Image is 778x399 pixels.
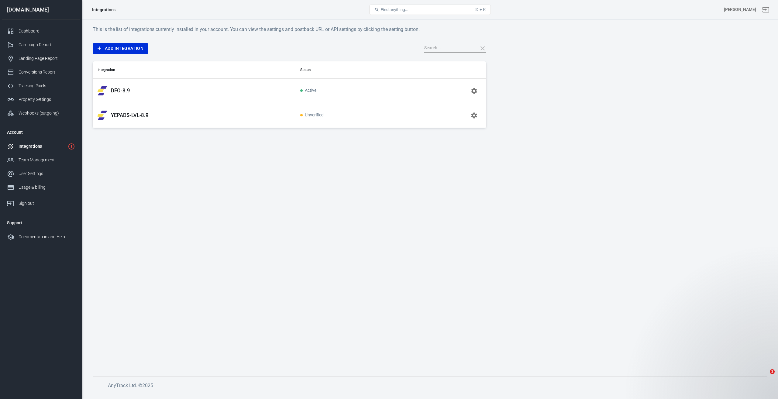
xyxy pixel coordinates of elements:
iframe: Intercom live chat [757,369,772,384]
a: Campaign Report [2,38,80,52]
div: Landing Page Report [19,55,75,62]
span: Unverified [300,113,324,118]
span: Active [300,88,316,93]
div: Documentation and Help [19,234,75,240]
a: Property Settings [2,93,80,106]
li: Support [2,215,80,230]
div: Integrations [19,143,65,150]
div: Tracking Pixels [19,83,75,89]
a: Sign out [2,194,80,210]
a: Usage & billing [2,181,80,194]
a: Landing Page Report [2,52,80,65]
div: Integrations [92,7,115,13]
p: YEPADS-LVL-8.9 [111,112,149,119]
a: User Settings [2,167,80,181]
div: Usage & billing [19,184,75,191]
a: Sign out [759,2,773,17]
input: Search... [424,44,473,52]
img: YEPADS-LVL-8.9 [98,111,107,120]
span: 1 [770,369,775,374]
div: Property Settings [19,96,75,103]
a: Add Integration [93,43,148,54]
div: [DOMAIN_NAME] [2,7,80,12]
h6: This is the list of integrations currently installed in your account. You can view the settings a... [93,26,486,33]
div: Webhooks (outgoing) [19,110,75,116]
span: Find anything... [380,7,408,12]
p: DFO-8.9 [111,88,130,94]
a: Conversions Report [2,65,80,79]
a: Webhooks (outgoing) [2,106,80,120]
button: Find anything...⌘ + K [369,5,491,15]
li: Account [2,125,80,139]
div: Sign out [19,200,75,207]
div: User Settings [19,170,75,177]
div: Conversions Report [19,69,75,75]
h6: AnyTrack Ltd. © 2025 [108,382,564,389]
a: Team Management [2,153,80,167]
div: ⌘ + K [474,7,486,12]
div: Team Management [19,157,75,163]
svg: 1 networks not verified yet [68,143,75,150]
th: Integration [93,61,295,79]
div: Account id: I2Uq4N7g [724,6,756,13]
div: Campaign Report [19,42,75,48]
a: Dashboard [2,24,80,38]
th: Status [295,61,405,79]
div: Dashboard [19,28,75,34]
a: Tracking Pixels [2,79,80,93]
img: DFO-8.9 [98,86,107,95]
a: Integrations [2,139,80,153]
